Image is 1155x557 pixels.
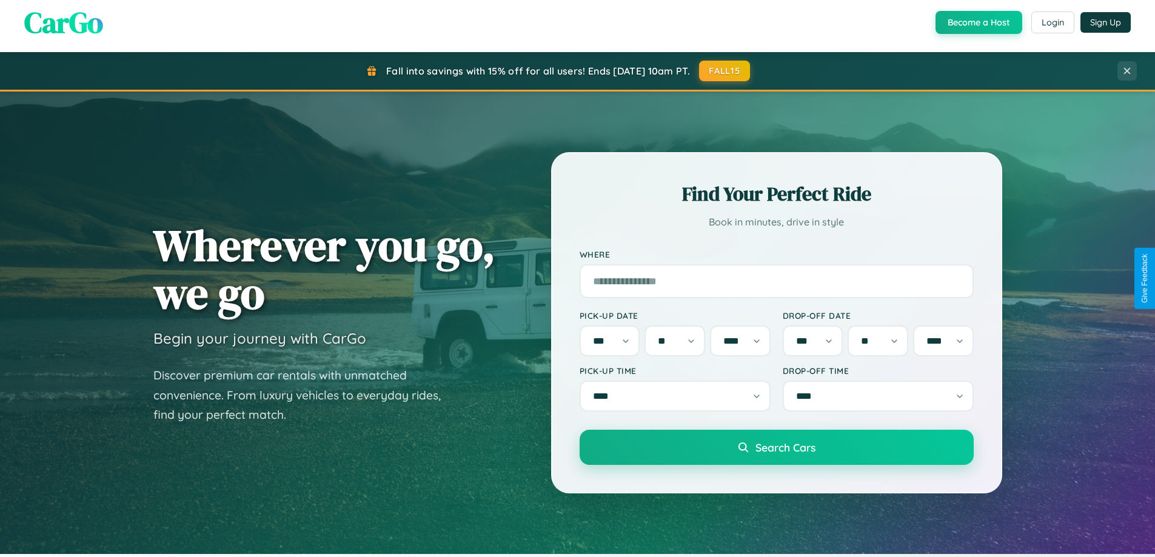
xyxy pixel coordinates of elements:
label: Drop-off Time [783,365,974,376]
p: Book in minutes, drive in style [580,213,974,231]
label: Drop-off Date [783,310,974,321]
span: Fall into savings with 15% off for all users! Ends [DATE] 10am PT. [386,65,690,77]
label: Pick-up Date [580,310,771,321]
label: Where [580,249,974,259]
h3: Begin your journey with CarGo [153,329,366,347]
button: Sign Up [1080,12,1131,33]
button: Login [1031,12,1074,33]
p: Discover premium car rentals with unmatched convenience. From luxury vehicles to everyday rides, ... [153,365,457,425]
h1: Wherever you go, we go [153,221,495,317]
div: Give Feedback [1140,254,1149,303]
button: Search Cars [580,430,974,465]
button: FALL15 [699,61,750,81]
button: Become a Host [936,11,1022,34]
span: CarGo [24,2,103,42]
h2: Find Your Perfect Ride [580,181,974,207]
span: Search Cars [755,441,815,454]
label: Pick-up Time [580,365,771,376]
